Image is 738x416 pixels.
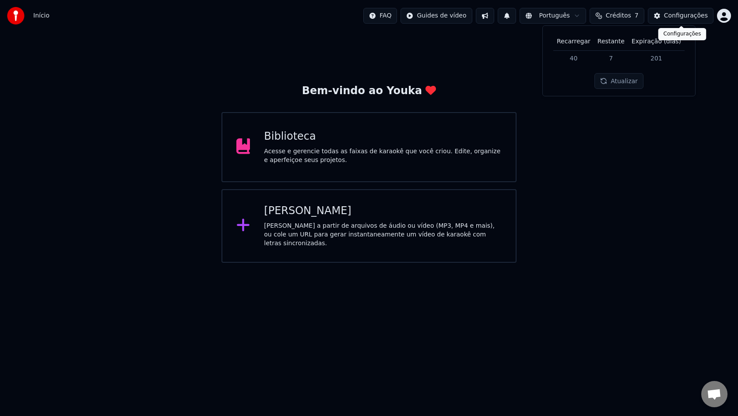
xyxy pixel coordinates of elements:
div: [PERSON_NAME] a partir de arquivos de áudio ou vídeo (MP3, MP4 e mais), ou cole um URL para gerar... [264,222,502,248]
span: 7 [635,11,639,20]
button: Configurações [648,8,713,24]
nav: breadcrumb [33,11,49,20]
div: [PERSON_NAME] [264,204,502,218]
div: Acesse e gerencie todas as faixas de karaokê que você criou. Edite, organize e aperfeiçoe seus pr... [264,147,502,165]
div: Configurações [658,28,706,40]
span: Início [33,11,49,20]
div: Bate-papo aberto [701,381,727,407]
button: FAQ [363,8,397,24]
th: Restante [594,33,628,50]
button: Créditos7 [590,8,644,24]
div: Configurações [664,11,708,20]
div: Biblioteca [264,130,502,144]
button: Atualizar [594,73,643,89]
th: Recarregar [553,33,594,50]
td: 7 [594,50,628,66]
td: 40 [553,50,594,66]
th: Expiração (dias) [628,33,685,50]
button: Guides de vídeo [401,8,472,24]
div: Bem-vindo ao Youka [302,84,436,98]
span: Créditos [606,11,631,20]
img: youka [7,7,25,25]
td: 201 [628,50,685,66]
